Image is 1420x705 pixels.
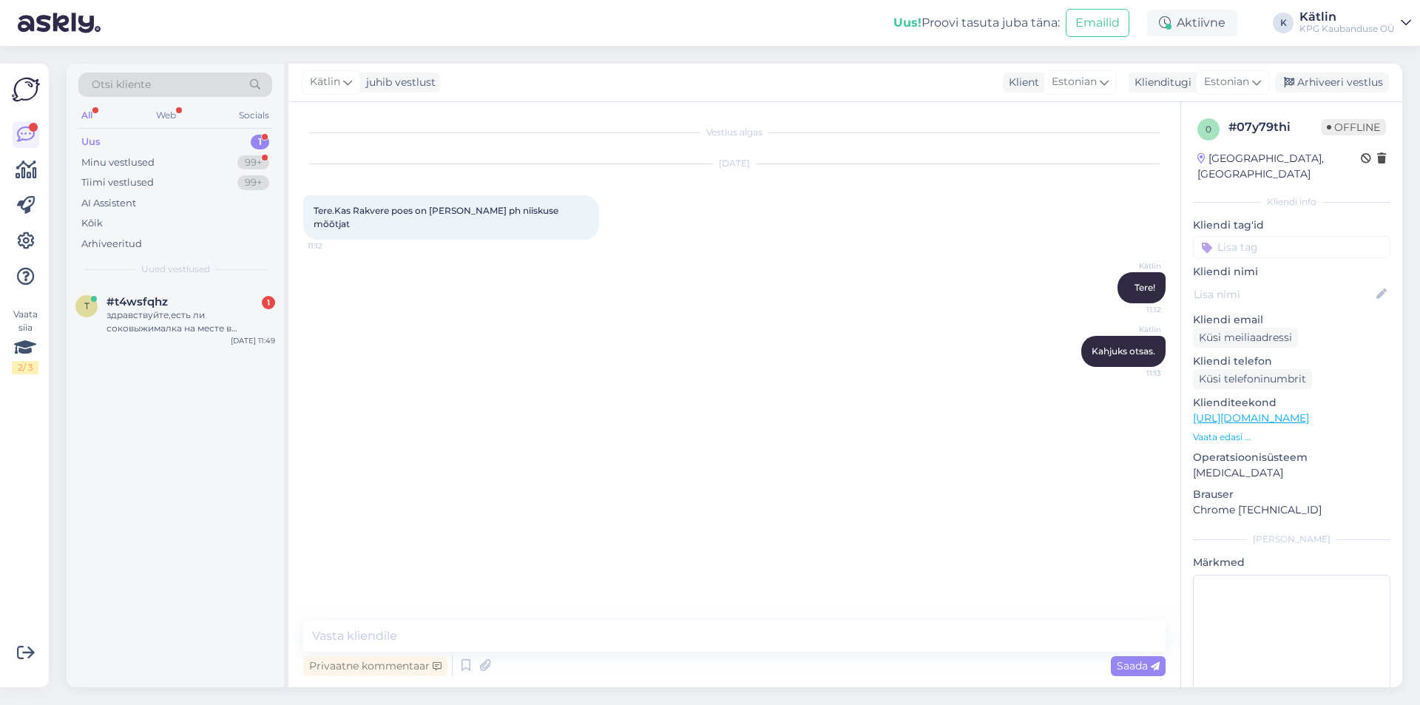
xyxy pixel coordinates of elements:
div: Minu vestlused [81,155,155,170]
p: Märkmed [1193,555,1390,570]
span: Saada [1117,659,1160,672]
p: Vaata edasi ... [1193,431,1390,444]
div: 2 / 3 [12,361,38,374]
input: Lisa tag [1193,236,1390,258]
b: Uus! [893,16,922,30]
div: Uus [81,135,101,149]
div: # 07y79thi [1228,118,1321,136]
div: KPG Kaubanduse OÜ [1299,23,1395,35]
span: Kahjuks otsas. [1092,345,1155,357]
div: 1 [251,135,269,149]
p: Kliendi email [1193,312,1390,328]
div: AI Assistent [81,196,136,211]
p: [MEDICAL_DATA] [1193,465,1390,481]
img: Askly Logo [12,75,40,104]
div: Socials [236,106,272,125]
p: Kliendi telefon [1193,354,1390,369]
p: Chrome [TECHNICAL_ID] [1193,502,1390,518]
div: Küsi telefoninumbrit [1193,369,1312,389]
span: 11:13 [1106,368,1161,379]
div: Tiimi vestlused [81,175,154,190]
div: Aktiivne [1147,10,1237,36]
div: Arhiveeri vestlus [1275,72,1389,92]
span: t [84,300,89,311]
p: Brauser [1193,487,1390,502]
span: Kätlin [1106,260,1161,271]
span: Estonian [1204,74,1249,90]
a: [URL][DOMAIN_NAME] [1193,411,1309,425]
span: Tere! [1135,282,1155,293]
span: Offline [1321,119,1386,135]
div: Klient [1003,75,1039,90]
span: Kätlin [1106,324,1161,335]
div: [GEOGRAPHIC_DATA], [GEOGRAPHIC_DATA] [1197,151,1361,182]
div: Vestlus algas [303,126,1166,139]
span: 11:12 [1106,304,1161,315]
div: Küsi meiliaadressi [1193,328,1298,348]
div: 99+ [237,175,269,190]
span: Uued vestlused [141,263,210,276]
a: KätlinKPG Kaubanduse OÜ [1299,11,1411,35]
button: Emailid [1066,9,1129,37]
p: Klienditeekond [1193,395,1390,411]
div: 99+ [237,155,269,170]
div: All [78,106,95,125]
p: Operatsioonisüsteem [1193,450,1390,465]
div: Kliendi info [1193,195,1390,209]
input: Lisa nimi [1194,286,1373,303]
div: Kõik [81,216,103,231]
span: #t4wsfqhz [106,295,168,308]
p: Kliendi nimi [1193,264,1390,280]
span: 11:12 [308,240,363,252]
span: Estonian [1052,74,1097,90]
p: Kliendi tag'id [1193,217,1390,233]
div: Privaatne kommentaar [303,656,447,676]
div: Vaata siia [12,308,38,374]
div: [PERSON_NAME] [1193,533,1390,546]
div: Klienditugi [1129,75,1191,90]
div: [DATE] 11:49 [231,335,275,346]
div: Proovi tasuta juba täna: [893,14,1060,32]
span: Kätlin [310,74,340,90]
span: Tere.Kas Rakvere poes on [PERSON_NAME] ph niiskuse mõõtjat [314,205,561,229]
div: Kätlin [1299,11,1395,23]
span: 0 [1206,124,1211,135]
span: Otsi kliente [92,77,151,92]
div: 1 [262,296,275,309]
div: [DATE] [303,157,1166,170]
div: K [1273,13,1294,33]
div: juhib vestlust [360,75,436,90]
div: здравствуйте,есть ли соковыжималка на месте в магазине [GEOGRAPHIC_DATA]? [106,308,275,335]
div: Arhiveeritud [81,237,142,252]
div: Web [153,106,179,125]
